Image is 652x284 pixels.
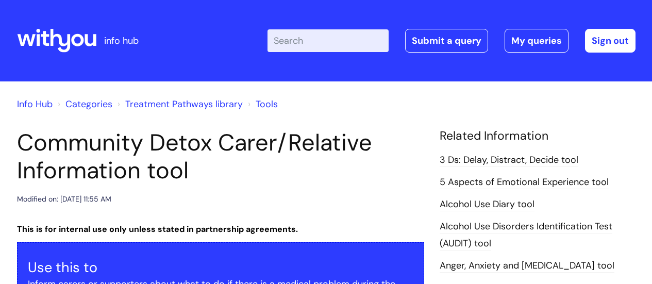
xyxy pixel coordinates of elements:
[505,29,569,53] a: My queries
[440,154,578,167] a: 3 Ds: Delay, Distract, Decide tool
[104,32,139,49] p: info hub
[440,220,612,250] a: Alcohol Use Disorders Identification Test (AUDIT) tool
[440,198,534,211] a: Alcohol Use Diary tool
[256,98,278,110] a: Tools
[17,224,298,235] strong: This is for internal use only unless stated in partnership agreements.
[17,98,53,110] a: Info Hub
[28,259,413,276] h3: Use this to
[17,129,424,185] h1: Community Detox Carer/Relative Information tool
[585,29,636,53] a: Sign out
[440,176,609,189] a: 5 Aspects of Emotional Experience tool
[440,259,614,273] a: Anger, Anxiety and [MEDICAL_DATA] tool
[115,96,243,112] li: Treatment Pathways library
[17,193,111,206] div: Modified on: [DATE] 11:55 AM
[440,129,636,143] h4: Related Information
[65,98,112,110] a: Categories
[405,29,488,53] a: Submit a query
[268,29,389,52] input: Search
[125,98,243,110] a: Treatment Pathways library
[245,96,278,112] li: Tools
[55,96,112,112] li: Solution home
[268,29,636,53] div: | -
